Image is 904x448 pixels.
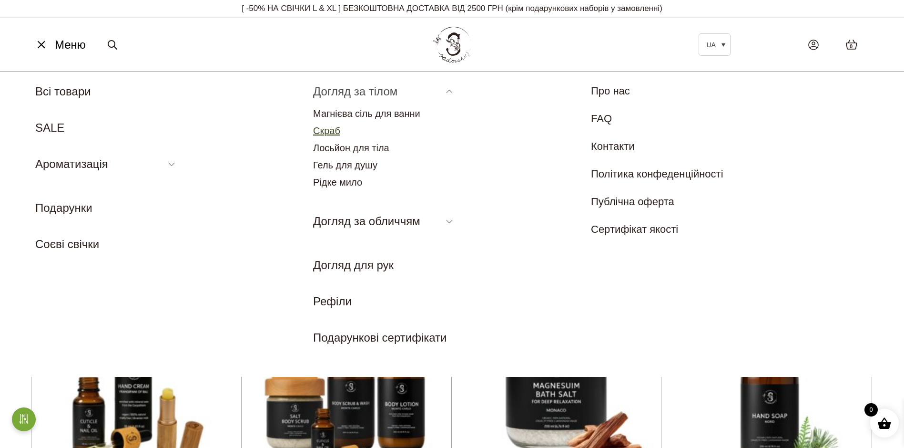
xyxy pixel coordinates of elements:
[31,36,89,54] button: Меню
[591,168,723,180] a: Політика конфеденційності
[836,30,867,60] a: 0
[591,196,674,208] a: Публічна оферта
[35,85,91,98] a: Всі товари
[699,33,730,56] a: UA
[313,160,377,170] a: Гель для душу
[591,223,678,235] a: Сертифікат якості
[864,403,878,417] span: 0
[591,140,635,152] a: Контакти
[313,143,389,153] a: Лосьйон для тіла
[313,108,420,119] a: Магнієва сіль для ванни
[591,85,630,97] a: Про нас
[35,121,64,134] a: SALE
[35,201,92,214] a: Подарунки
[313,331,447,344] a: Подарункові сертифікати
[313,215,420,228] a: Догляд за обличчям
[313,85,397,98] a: Догляд за тілом
[313,177,362,188] a: Рідке мило
[35,157,108,170] a: Ароматизація
[313,259,394,271] a: Догляд для рук
[706,41,715,49] span: UA
[433,27,471,63] img: BY SADOVSKIY
[35,238,99,250] a: Соєві свічки
[591,113,612,125] a: FAQ
[313,295,352,308] a: Рефіли
[55,36,86,53] span: Меню
[313,125,340,136] a: Скраб
[850,42,853,51] span: 0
